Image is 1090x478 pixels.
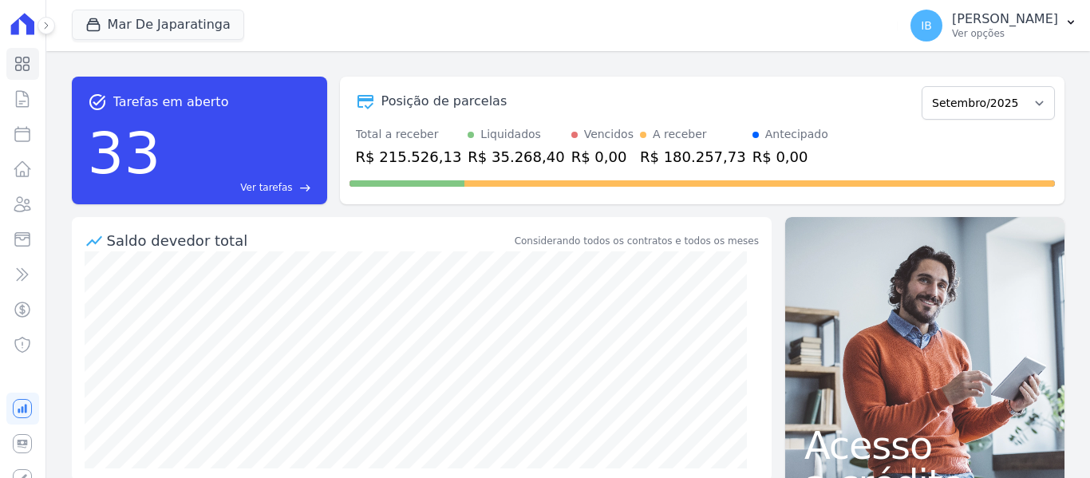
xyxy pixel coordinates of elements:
[571,146,634,168] div: R$ 0,00
[515,234,759,248] div: Considerando todos os contratos e todos os meses
[240,180,292,195] span: Ver tarefas
[88,112,161,195] div: 33
[299,182,311,194] span: east
[356,146,462,168] div: R$ 215.526,13
[584,126,634,143] div: Vencidos
[113,93,229,112] span: Tarefas em aberto
[640,146,746,168] div: R$ 180.257,73
[952,27,1058,40] p: Ver opções
[921,20,932,31] span: IB
[88,93,107,112] span: task_alt
[72,10,244,40] button: Mar De Japaratinga
[480,126,541,143] div: Liquidados
[952,11,1058,27] p: [PERSON_NAME]
[752,146,828,168] div: R$ 0,00
[381,92,507,111] div: Posição de parcelas
[107,230,511,251] div: Saldo devedor total
[765,126,828,143] div: Antecipado
[356,126,462,143] div: Total a receber
[653,126,707,143] div: A receber
[898,3,1090,48] button: IB [PERSON_NAME] Ver opções
[468,146,564,168] div: R$ 35.268,40
[167,180,310,195] a: Ver tarefas east
[804,426,1045,464] span: Acesso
